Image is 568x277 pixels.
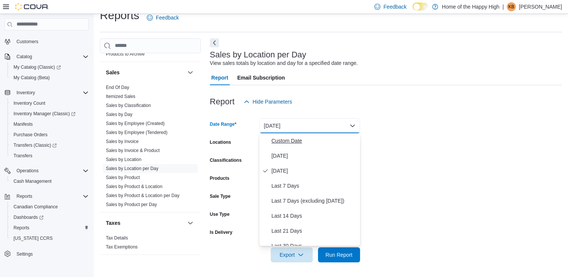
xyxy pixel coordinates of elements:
span: Last 7 Days [271,181,357,190]
label: Locations [210,139,231,145]
p: | [502,2,504,11]
a: Itemized Sales [106,94,136,99]
a: Sales by Location [106,157,142,162]
a: Sales by Day [106,112,133,117]
a: Settings [14,250,36,259]
a: My Catalog (Beta) [11,73,53,82]
span: Email Subscription [237,70,285,85]
span: Washington CCRS [11,234,89,243]
span: Hide Parameters [253,98,292,105]
span: Settings [17,251,33,257]
button: Sales [186,68,195,77]
span: Transfers [11,151,89,160]
span: Sales by Product & Location per Day [106,193,179,199]
span: Dashboards [11,213,89,222]
span: Inventory Manager (Classic) [11,109,89,118]
span: Catalog [14,52,89,61]
a: My Catalog (Classic) [11,63,64,72]
span: Sales by Invoice & Product [106,148,160,154]
span: Export [275,247,308,262]
span: Sales by Product [106,175,140,181]
button: Next [210,38,219,47]
a: Inventory Count [11,99,48,108]
a: Tax Exemptions [106,244,138,250]
span: Tax Details [106,235,128,241]
a: Reports [11,223,32,232]
button: Operations [2,166,92,176]
span: Purchase Orders [11,130,89,139]
label: Use Type [210,211,229,217]
a: Cash Management [11,177,54,186]
a: Dashboards [8,212,92,223]
span: Reports [14,225,29,231]
span: Manifests [11,120,89,129]
span: Inventory Count [11,99,89,108]
span: Sales by Product & Location [106,184,163,190]
button: Canadian Compliance [8,202,92,212]
label: Is Delivery [210,229,232,235]
span: Customers [17,39,38,45]
button: Inventory Count [8,98,92,108]
div: Select listbox [259,133,360,246]
span: Last 21 Days [271,226,357,235]
p: Home of the Happy High [442,2,499,11]
a: My Catalog (Classic) [8,62,92,72]
h3: Taxes [106,219,121,227]
button: Cash Management [8,176,92,187]
span: Sales by Location per Day [106,166,158,172]
span: [DATE] [271,151,357,160]
a: Inventory Manager (Classic) [8,108,92,119]
a: End Of Day [106,85,129,90]
button: Run Report [318,247,360,262]
a: [US_STATE] CCRS [11,234,56,243]
button: Catalog [14,52,35,61]
button: My Catalog (Beta) [8,72,92,83]
button: Purchase Orders [8,129,92,140]
a: Dashboards [11,213,47,222]
span: My Catalog (Beta) [11,73,89,82]
span: My Catalog (Classic) [11,63,89,72]
button: Catalog [2,51,92,62]
span: Canadian Compliance [11,202,89,211]
a: Sales by Invoice [106,139,139,144]
span: Transfers (Classic) [11,141,89,150]
a: Customers [14,37,41,46]
span: Inventory [17,90,35,96]
button: Sales [106,69,184,76]
span: Reports [17,193,32,199]
span: Last 30 Days [271,241,357,250]
div: Katelynd Bartelen [507,2,516,11]
div: Sales [100,83,201,212]
span: Canadian Compliance [14,204,58,210]
a: Sales by Invoice & Product [106,148,160,153]
a: Transfers (Classic) [11,141,60,150]
span: Report [211,70,228,85]
span: Inventory Manager (Classic) [14,111,75,117]
a: Sales by Product per Day [106,202,157,207]
button: Reports [14,192,35,201]
span: Operations [17,168,39,174]
span: Sales by Employee (Created) [106,120,165,126]
span: Cash Management [14,178,51,184]
a: Sales by Classification [106,103,151,108]
span: Cash Management [11,177,89,186]
img: Cova [15,3,49,11]
label: Classifications [210,157,242,163]
button: Taxes [186,218,195,227]
p: [PERSON_NAME] [519,2,562,11]
button: Hide Parameters [241,94,295,109]
input: Dark Mode [413,3,428,11]
a: Sales by Employee (Tendered) [106,130,167,135]
span: Reports [11,223,89,232]
button: Inventory [2,87,92,98]
a: Sales by Employee (Created) [106,121,165,126]
span: Products to Archive [106,51,145,57]
span: Sales by Product per Day [106,202,157,208]
span: Inventory [14,88,89,97]
a: Feedback [144,10,182,25]
a: Purchase Orders [11,130,51,139]
span: Transfers (Classic) [14,142,57,148]
span: Sales by Invoice [106,138,139,145]
a: Sales by Product & Location [106,184,163,189]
